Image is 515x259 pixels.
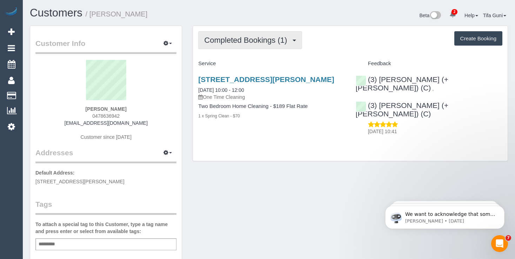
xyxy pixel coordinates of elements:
legend: Customer Info [35,38,176,54]
a: [STREET_ADDRESS][PERSON_NAME] [198,75,334,83]
label: Default Address: [35,169,75,176]
a: [EMAIL_ADDRESS][DOMAIN_NAME] [65,120,148,126]
button: Create Booking [454,31,502,46]
span: We want to acknowledge that some users may be experiencing lag or slower performance in our softw... [31,20,121,116]
button: Completed Bookings (1) [198,31,302,49]
p: Message from Ellie, sent 2w ago [31,27,121,33]
span: Completed Bookings (1) [204,36,290,45]
a: Tifa Guni [483,13,506,18]
small: 1 x Spring Clean - $70 [198,114,240,118]
a: Customers [30,7,82,19]
legend: Tags [35,199,176,215]
a: Help [464,13,478,18]
span: 2 [452,9,457,15]
p: One Time Cleaning [198,94,345,101]
iframe: Intercom notifications message [375,191,515,240]
a: 2 [446,7,460,22]
a: [DATE] 10:00 - 12:00 [198,87,244,93]
span: [STREET_ADDRESS][PERSON_NAME] [35,179,125,184]
strong: [PERSON_NAME] [85,106,126,112]
small: / [PERSON_NAME] [86,10,148,18]
label: To attach a special tag to this Customer, type a tag name and press enter or select from availabl... [35,221,176,235]
span: 7 [506,235,511,241]
h4: Service [198,61,345,67]
h4: Two Bedroom Home Cleaning - $189 Flat Rate [198,103,345,109]
img: New interface [429,11,441,20]
img: Automaid Logo [4,7,18,17]
a: Beta [419,13,441,18]
a: (3) [PERSON_NAME] (+ [PERSON_NAME]) (C) [356,75,448,92]
iframe: Intercom live chat [491,235,508,252]
h4: Feedback [356,61,502,67]
span: 0478636942 [92,113,120,119]
span: , [432,86,434,91]
a: (3) [PERSON_NAME] (+ [PERSON_NAME]) (C) [356,101,448,118]
span: Customer since [DATE] [81,134,132,140]
p: [DATE] 10:41 [368,128,502,135]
